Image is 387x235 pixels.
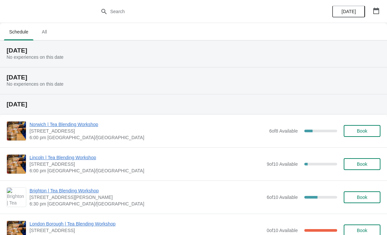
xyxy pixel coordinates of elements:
button: [DATE] [332,6,365,17]
img: Norwich | Tea Blending Workshop | 9 Back Of The Inns, Norwich NR2 1PT, UK | 6:00 pm Europe/London [7,121,26,140]
span: 6:00 pm [GEOGRAPHIC_DATA]/[GEOGRAPHIC_DATA] [30,134,266,141]
span: Book [357,228,367,233]
span: 9 of 10 Available [267,161,298,167]
h2: [DATE] [7,74,380,81]
span: Book [357,161,367,167]
button: Book [344,125,380,137]
span: [STREET_ADDRESS] [30,161,263,167]
span: 0 of 10 Available [267,228,298,233]
input: Search [110,6,290,17]
span: Schedule [4,26,33,38]
button: Book [344,158,380,170]
span: [STREET_ADDRESS][PERSON_NAME] [30,194,263,201]
h2: [DATE] [7,47,380,54]
span: No experiences on this date [7,54,64,60]
img: Lincoln | Tea Blending Workshop | 30 Sincil Street, Lincoln, LN5 7ET | 6:00 pm Europe/London [7,155,26,174]
span: Brighton | Tea Blending Workshop [30,187,263,194]
span: 6:00 pm [GEOGRAPHIC_DATA]/[GEOGRAPHIC_DATA] [30,167,263,174]
span: [STREET_ADDRESS] [30,227,263,234]
img: Brighton | Tea Blending Workshop | 41 Gardner Street, Brighton BN1 1UN | 6:30 pm Europe/London [7,188,26,207]
span: [STREET_ADDRESS] [30,128,266,134]
span: All [36,26,52,38]
span: Lincoln | Tea Blending Workshop [30,154,263,161]
span: Norwich | Tea Blending Workshop [30,121,266,128]
span: London Borough | Tea Blending Workshop [30,221,263,227]
span: 6 of 8 Available [269,128,298,134]
span: Book [357,128,367,134]
span: 6 of 10 Available [267,195,298,200]
span: [DATE] [341,9,356,14]
h2: [DATE] [7,101,380,108]
span: 6:30 pm [GEOGRAPHIC_DATA]/[GEOGRAPHIC_DATA] [30,201,263,207]
span: No experiences on this date [7,81,64,87]
button: Book [344,191,380,203]
span: Book [357,195,367,200]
